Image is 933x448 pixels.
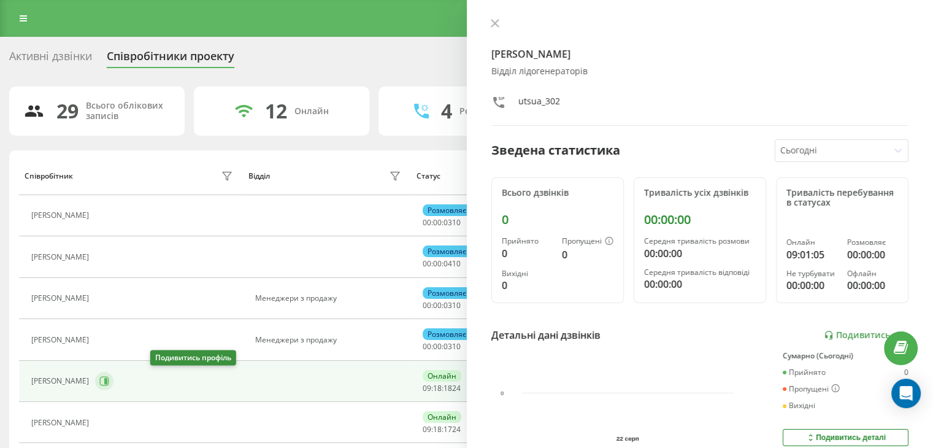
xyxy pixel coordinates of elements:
[836,329,908,341] font: Подивитись звіт
[786,248,824,261] font: 09:01:05
[502,247,507,260] font: 0
[294,105,329,117] font: Онлайн
[423,424,452,434] font: 09:18:17
[891,379,921,408] div: Відкрити Intercom Messenger
[31,210,89,220] font: [PERSON_NAME]
[452,258,461,269] font: 10
[423,258,452,269] font: 00:00:04
[459,105,519,117] font: Розмовляють
[265,98,287,124] font: 12
[31,252,89,262] font: [PERSON_NAME]
[31,417,89,428] font: [PERSON_NAME]
[644,267,750,277] font: Середня тривалість відповіді
[786,187,894,209] font: Тривалість перебування в статусах
[786,268,835,279] font: Не турбувати
[644,247,682,260] font: 00:00:00
[150,350,236,366] div: Подивитись профіль
[255,334,337,345] font: Менеджери з продажу
[847,268,877,279] font: Офлайн
[501,390,504,396] text: 0
[56,98,79,124] font: 29
[904,367,908,377] font: 0
[502,279,507,292] font: 0
[491,142,620,158] font: Зведена статистика
[9,48,92,63] font: Активні дзвінки
[423,217,452,228] font: 00:00:03
[616,435,639,442] text: 22 серп
[452,217,461,228] font: 10
[491,65,588,77] font: Відділ лідогенераторів
[428,371,456,381] font: Онлайн
[783,350,853,361] font: Сумарно (Сьогодні)
[502,268,528,279] font: Вихідні
[518,95,560,107] font: utsua_302
[25,171,73,181] font: Співробітник
[847,237,886,247] font: Розмовляє
[255,293,337,303] font: Менеджери з продажу
[248,171,270,181] font: Відділ
[31,293,89,303] font: [PERSON_NAME]
[644,211,691,228] font: 00:00:00
[428,329,466,339] font: Розмовляє
[824,330,908,341] a: Подивитись звіт
[423,300,452,311] font: 00:00:03
[783,429,908,446] button: Подивитись деталі
[452,383,461,393] font: 24
[428,246,466,257] font: Розмовляє
[423,383,452,393] font: 09:18:18
[786,279,824,292] font: 00:00:00
[847,248,885,261] font: 00:00:00
[452,341,461,352] font: 10
[417,171,440,181] font: Статус
[644,236,750,246] font: Середня тривалість розмови
[428,288,466,298] font: Розмовляє
[847,279,885,292] font: 00:00:00
[502,187,569,198] font: Всього дзвінків
[428,412,456,422] font: Онлайн
[491,47,570,61] font: [PERSON_NAME]
[86,99,163,122] font: Всього облікових записів
[31,334,89,345] font: [PERSON_NAME]
[441,98,452,124] font: 4
[491,328,601,342] font: Детальні дані дзвінків
[786,237,815,247] font: Онлайн
[502,211,509,228] font: 0
[452,300,461,311] font: 10
[789,384,829,394] font: Пропущені
[562,236,602,246] font: Пропущені
[562,248,567,261] font: 0
[816,433,886,442] font: Подивитись деталі
[428,205,466,215] font: Розмовляє
[789,400,815,411] font: Вихідні
[31,376,89,386] font: [PERSON_NAME]
[423,341,452,352] font: 00:00:03
[644,277,682,291] font: 00:00:00
[644,187,748,198] font: Тривалість усіх дзвінків
[107,48,234,63] font: Співробітники проекту
[452,424,461,434] font: 24
[789,367,826,377] font: Прийнято
[502,236,539,246] font: Прийнято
